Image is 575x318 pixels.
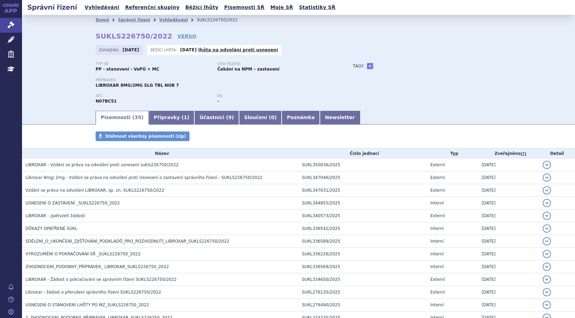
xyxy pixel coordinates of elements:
[478,286,539,299] td: [DATE]
[217,99,219,104] strong: -
[123,3,182,12] a: Referenční skupiny
[180,47,197,52] strong: [DATE]
[299,261,427,273] td: SUKL336569/2025
[197,15,247,25] li: SUKLS226750/2022
[427,148,478,159] th: Typ
[299,248,427,261] td: SUKL336226/2025
[198,47,278,52] a: lhůta na odvolání proti usnesení
[478,235,539,248] td: [DATE]
[123,47,139,52] strong: [DATE]
[96,32,172,40] strong: SUKLS226750/2022
[96,67,159,72] strong: PP - stanovení - VaPÚ + MC
[478,222,539,235] td: [DATE]
[543,212,551,220] button: detail
[478,261,539,273] td: [DATE]
[430,213,445,218] span: Externí
[543,301,551,309] button: detail
[478,273,539,286] td: [DATE]
[25,201,120,205] span: USNESENÍ O ZASTAVENÍ _SUKLS226750_2022
[430,264,444,269] span: Interní
[271,115,274,120] span: 0
[83,3,121,12] a: Vyhledávání
[217,62,332,66] p: Stav řízení:
[320,111,360,125] a: Newsletter
[25,239,229,244] span: SDĚLENÍ_O_UKONČENÍ_ZJIŠŤOVÁNÍ_PODKLADŮ_PRO_ROZHODNUTÍ_LIBROXAR_SUKLS226750/2022
[22,148,299,159] th: Název
[96,94,210,98] p: ATC:
[159,18,188,22] a: Vyhledávání
[430,277,445,282] span: Externí
[228,115,232,120] span: 9
[299,148,427,159] th: Číslo jednací
[183,3,220,12] a: Běžící lhůty
[353,62,364,70] h3: Tagy
[149,111,194,125] a: Přípravky (1)
[299,273,427,286] td: SUKL334650/2025
[430,290,445,295] span: Externí
[543,275,551,284] button: detail
[478,184,539,197] td: [DATE]
[430,239,444,244] span: Interní
[25,264,169,269] span: ZHODNOCENÍ_PODOBNÝ_PŘÍPRAVEK_ LIBROXAR_SUKLS226750_2022
[299,210,427,222] td: SUKL340573/2025
[430,201,444,205] span: Interní
[299,286,427,299] td: SUKL276135/2025
[268,3,295,12] a: Moje SŘ
[478,197,539,210] td: [DATE]
[299,222,427,235] td: SUKL336542/2025
[299,197,427,210] td: SUKL344855/2025
[478,148,539,159] th: Zveřejněno
[151,47,178,53] span: Běžící lhůta:
[134,115,141,120] span: 35
[217,67,280,72] strong: Čekání na NPM – zastavení
[543,288,551,296] button: detail
[430,188,445,193] span: Externí
[25,290,161,295] span: Libroxar - žádost o přerušení správního řízení SUKLS226750/2022
[25,213,85,218] span: LIBROXAR - zpětvzetí žádosti
[96,99,117,104] strong: BUPRENORFIN, KOMBINACE
[521,151,526,156] abbr: (?)
[543,250,551,258] button: detail
[25,226,77,231] span: DŮKAZY OPATŘENÉ SÚKL
[105,134,186,139] span: Stáhnout všechny písemnosti (zip)
[99,47,121,53] span: Zahájeno:
[539,148,575,159] th: Detail
[222,3,267,12] a: Písemnosti SŘ
[299,171,427,184] td: SUKL347046/2025
[239,111,282,125] a: Sloučení (0)
[96,18,109,22] a: Domů
[118,18,150,22] a: Správní řízení
[299,184,427,197] td: SUKL347631/2025
[184,115,187,120] span: 1
[367,63,373,69] a: +
[543,199,551,207] button: detail
[96,83,179,88] span: LIBROXAR 8MG/2MG SLG TBL NOB 7
[194,111,239,125] a: Účastníci (9)
[430,226,444,231] span: Interní
[478,171,539,184] td: [DATE]
[180,47,278,53] p: -
[543,224,551,233] button: detail
[478,299,539,311] td: [DATE]
[543,237,551,245] button: detail
[96,78,339,82] p: Přípravek:
[25,303,149,307] span: USNESENÍ O STANOVENÍ LHŮTY PO MZ_SUKLS226750_2022
[543,173,551,182] button: detail
[177,33,196,40] a: VERSO
[25,252,141,256] span: VYROZUMĚNÍ O POKRAČOVÁNÍ SŘ _SUKLS226750_2022
[25,162,178,167] span: LIBROXAR - Vzdání se práva na odvolání proti usnesení sukls226750/2022
[96,131,189,141] a: Stáhnout všechny písemnosti (zip)
[25,188,164,193] span: Vzdání se práva na odvolání LIBROXAR, sp. zn. SUKLS226750/2022
[299,299,427,311] td: SUKL276490/2025
[478,210,539,222] td: [DATE]
[299,235,427,248] td: SUKL336589/2025
[217,94,332,98] p: RS:
[299,159,427,171] td: SUKL350036/2025
[25,277,177,282] span: LIBROXAR - Žádost o pokračování ve správním řízení SUKLS226750/2022
[430,175,445,180] span: Externí
[543,263,551,271] button: detail
[430,303,444,307] span: Interní
[478,159,539,171] td: [DATE]
[543,186,551,194] button: detail
[22,2,83,12] h2: Správní řízení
